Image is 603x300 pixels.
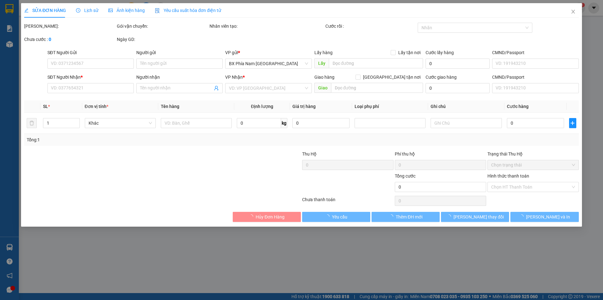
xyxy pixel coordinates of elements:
span: SỬA ĐƠN HÀNG [24,8,66,13]
label: Cước giao hàng [426,75,457,80]
div: Người nhận [136,74,223,81]
span: Khác [89,118,152,128]
input: Dọc đường [329,58,423,68]
span: Yêu cầu [332,213,347,220]
button: [PERSON_NAME] và In [511,212,579,222]
span: Lấy tận nơi [396,49,423,56]
span: [PERSON_NAME] thay đổi [454,213,504,220]
div: CMND/Passport [492,74,579,81]
span: picture [108,8,113,13]
span: BX Phía Nam Nha Trang [229,59,308,68]
span: edit [24,8,29,13]
input: VD: Bàn, Ghế [161,118,232,128]
div: Tổng: 1 [27,136,233,143]
div: SĐT Người Gửi [47,49,134,56]
span: Giao [314,83,331,93]
span: Lấy hàng [314,50,333,55]
span: loading [389,214,396,219]
div: Trạng thái Thu Hộ [487,150,579,157]
button: delete [27,118,37,128]
button: Close [564,3,582,21]
span: loading [447,214,454,219]
button: Thêm ĐH mới [372,212,440,222]
div: Gói vận chuyển: [117,23,208,30]
span: Chọn trạng thái [491,160,575,170]
div: Phí thu hộ [395,150,486,160]
input: Cước giao hàng [426,83,490,93]
div: Cước rồi : [325,23,417,30]
span: kg [281,118,287,128]
div: VP gửi [225,49,312,56]
span: Lấy [314,58,329,68]
span: Hủy Đơn Hàng [256,213,285,220]
div: SĐT Người Nhận [47,74,134,81]
span: Thêm ĐH mới [396,213,422,220]
div: Ngày GD: [117,36,208,43]
span: Đơn vị tính [85,104,108,109]
span: loading [519,214,526,219]
input: Cước lấy hàng [426,59,490,69]
th: Ghi chú [428,100,504,113]
span: clock-circle [76,8,80,13]
div: Nhân viên tạo: [209,23,324,30]
span: [GEOGRAPHIC_DATA] tận nơi [361,74,423,81]
div: Chưa thanh toán [301,196,394,207]
span: Thu Hộ [302,151,317,156]
span: Lịch sử [76,8,98,13]
button: Yêu cầu [302,212,370,222]
th: Loại phụ phí [352,100,428,113]
span: SL [43,104,48,109]
div: CMND/Passport [492,49,579,56]
span: plus [569,121,576,126]
div: Người gửi [136,49,223,56]
img: icon [155,8,160,13]
span: Tên hàng [161,104,179,109]
button: [PERSON_NAME] thay đổi [441,212,509,222]
span: Yêu cầu xuất hóa đơn điện tử [155,8,221,13]
span: Định lượng [251,104,273,109]
span: loading [325,214,332,219]
span: Tổng cước [395,173,416,178]
label: Hình thức thanh toán [487,173,529,178]
div: Chưa cước : [24,36,116,43]
input: Dọc đường [331,83,423,93]
span: loading [249,214,256,219]
span: user-add [214,86,219,91]
span: Giao hàng [314,75,334,80]
span: [PERSON_NAME] và In [526,213,570,220]
span: Giá trị hàng [292,104,316,109]
input: Ghi Chú [431,118,502,128]
b: 0 [49,37,51,42]
span: VP Nhận [225,75,243,80]
span: close [571,9,576,14]
button: plus [569,118,576,128]
button: Hủy Đơn Hàng [233,212,301,222]
div: [PERSON_NAME]: [24,23,116,30]
span: Ảnh kiện hàng [108,8,145,13]
label: Cước lấy hàng [426,50,454,55]
span: Cước hàng [507,104,529,109]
